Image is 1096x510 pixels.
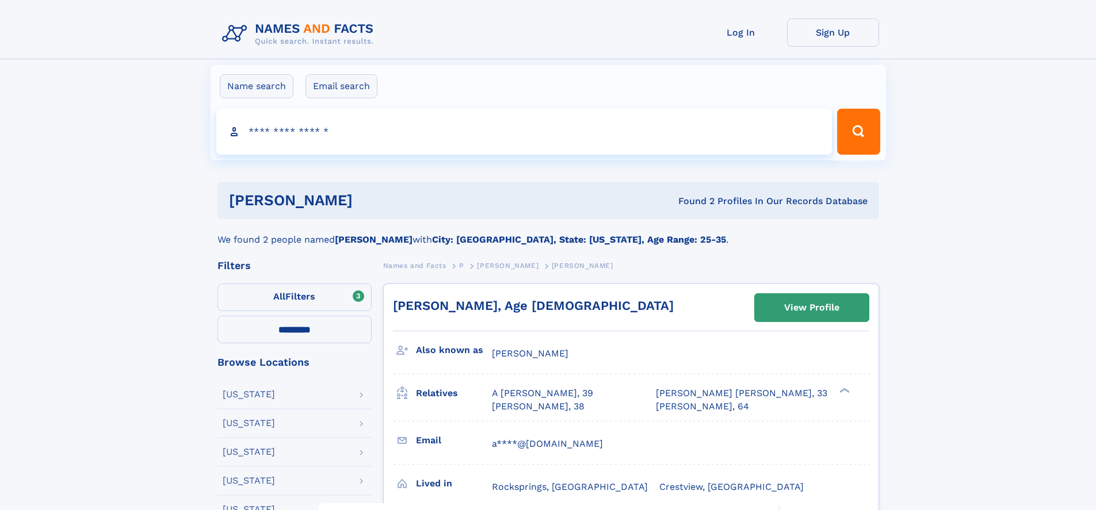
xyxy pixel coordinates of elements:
[223,476,275,485] div: [US_STATE]
[273,291,285,302] span: All
[416,340,492,360] h3: Also known as
[217,18,383,49] img: Logo Names and Facts
[492,348,568,359] span: [PERSON_NAME]
[552,262,613,270] span: [PERSON_NAME]
[432,234,726,245] b: City: [GEOGRAPHIC_DATA], State: [US_STATE], Age Range: 25-35
[492,400,585,413] a: [PERSON_NAME], 38
[477,258,539,273] a: [PERSON_NAME]
[659,481,804,492] span: Crestview, [GEOGRAPHIC_DATA]
[784,294,839,321] div: View Profile
[383,258,446,273] a: Names and Facts
[229,193,515,208] h1: [PERSON_NAME]
[335,234,413,245] b: [PERSON_NAME]
[416,431,492,450] h3: Email
[755,294,869,321] a: View Profile
[217,219,879,247] div: We found 2 people named with .
[837,387,850,394] div: ❯
[492,481,648,492] span: Rocksprings, [GEOGRAPHIC_DATA]
[216,109,832,155] input: search input
[787,18,879,47] a: Sign Up
[223,447,275,457] div: [US_STATE]
[220,74,293,98] label: Name search
[217,357,372,367] div: Browse Locations
[416,384,492,403] h3: Relatives
[459,262,464,270] span: P
[393,298,674,313] a: [PERSON_NAME], Age [DEMOGRAPHIC_DATA]
[217,283,372,311] label: Filters
[223,419,275,428] div: [US_STATE]
[459,258,464,273] a: P
[515,195,868,208] div: Found 2 Profiles In Our Records Database
[656,387,827,400] a: [PERSON_NAME] [PERSON_NAME], 33
[837,109,880,155] button: Search Button
[217,260,372,271] div: Filters
[695,18,787,47] a: Log In
[305,74,377,98] label: Email search
[477,262,539,270] span: [PERSON_NAME]
[492,387,593,400] a: A [PERSON_NAME], 39
[416,474,492,493] h3: Lived in
[656,400,749,413] a: [PERSON_NAME], 64
[223,390,275,399] div: [US_STATE]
